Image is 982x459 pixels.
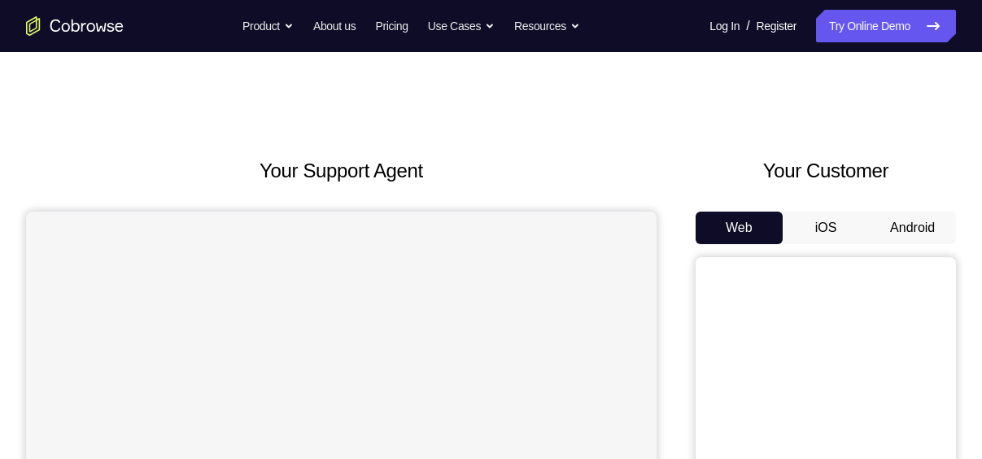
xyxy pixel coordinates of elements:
button: iOS [783,212,870,244]
button: Resources [514,10,580,42]
span: / [746,16,749,36]
a: About us [313,10,356,42]
a: Register [757,10,797,42]
button: Use Cases [428,10,495,42]
button: Web [696,212,783,244]
button: Android [869,212,956,244]
a: Pricing [375,10,408,42]
a: Go to the home page [26,16,124,36]
h2: Your Support Agent [26,156,657,186]
a: Log In [709,10,740,42]
h2: Your Customer [696,156,956,186]
a: Try Online Demo [816,10,956,42]
button: Product [242,10,294,42]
